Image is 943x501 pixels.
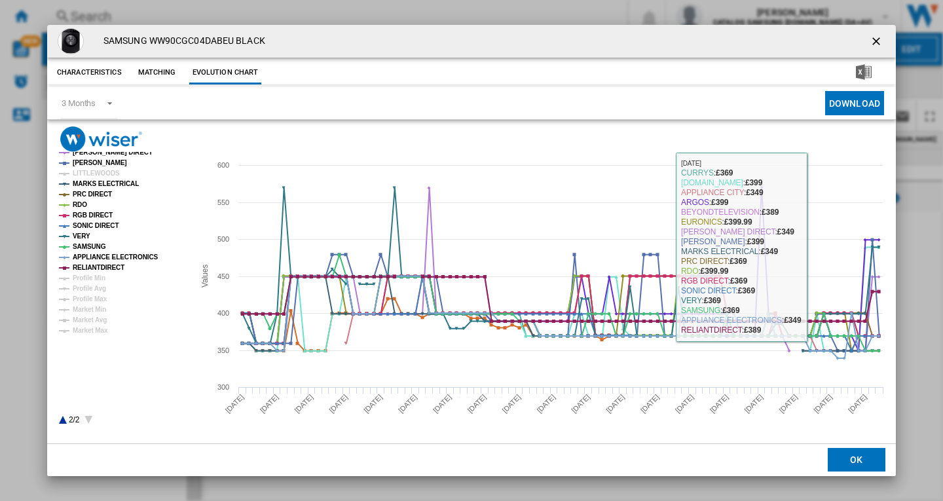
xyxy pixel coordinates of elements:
[327,393,349,415] tspan: [DATE]
[73,253,158,261] tspan: APPLIANCE ELECTRONICS
[47,25,896,476] md-dialog: Product popup
[828,448,885,472] button: OK
[743,393,764,415] tspan: [DATE]
[73,180,139,187] tspan: MARKS ELECTRICAL
[639,393,661,415] tspan: [DATE]
[847,393,868,415] tspan: [DATE]
[73,327,108,334] tspan: Market Max
[501,393,523,415] tspan: [DATE]
[217,383,229,391] tspan: 300
[58,28,84,54] img: SAM-WW90CGC04DABEU-A_800x800.jpg
[466,393,488,415] tspan: [DATE]
[73,285,106,292] tspan: Profile Avg
[73,243,106,250] tspan: SAMSUNG
[200,265,210,288] tspan: Values
[73,170,120,177] tspan: LITTLEWOODS
[97,35,265,48] h4: SAMSUNG WW90CGC04DABEU BLACK
[73,201,87,208] tspan: RDO
[825,91,884,115] button: Download
[217,235,229,243] tspan: 500
[73,316,107,324] tspan: Market Avg
[62,98,96,108] div: 3 Months
[259,393,280,415] tspan: [DATE]
[189,61,262,84] button: Evolution chart
[217,346,229,354] tspan: 350
[73,212,113,219] tspan: RGB DIRECT
[60,126,142,152] img: logo_wiser_300x94.png
[73,306,106,313] tspan: Market Min
[217,309,229,317] tspan: 400
[535,393,557,415] tspan: [DATE]
[217,272,229,280] tspan: 450
[674,393,695,415] tspan: [DATE]
[73,222,119,229] tspan: SONIC DIRECT
[217,161,229,169] tspan: 600
[293,393,314,415] tspan: [DATE]
[69,415,80,424] text: 2/2
[128,61,186,84] button: Matching
[73,232,90,240] tspan: VERY
[432,393,453,415] tspan: [DATE]
[812,393,834,415] tspan: [DATE]
[856,64,872,80] img: excel-24x24.png
[709,393,730,415] tspan: [DATE]
[217,198,229,206] tspan: 550
[73,191,112,198] tspan: PRC DIRECT
[362,393,384,415] tspan: [DATE]
[73,159,127,166] tspan: [PERSON_NAME]
[73,274,105,282] tspan: Profile Min
[54,61,125,84] button: Characteristics
[777,393,799,415] tspan: [DATE]
[604,393,626,415] tspan: [DATE]
[73,295,107,303] tspan: Profile Max
[864,28,891,54] button: getI18NText('BUTTONS.CLOSE_DIALOG')
[397,393,418,415] tspan: [DATE]
[570,393,591,415] tspan: [DATE]
[73,149,153,156] tspan: [PERSON_NAME] DIRECT
[224,393,246,415] tspan: [DATE]
[835,61,893,84] button: Download in Excel
[73,264,124,271] tspan: RELIANTDIRECT
[870,35,885,50] ng-md-icon: getI18NText('BUTTONS.CLOSE_DIALOG')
